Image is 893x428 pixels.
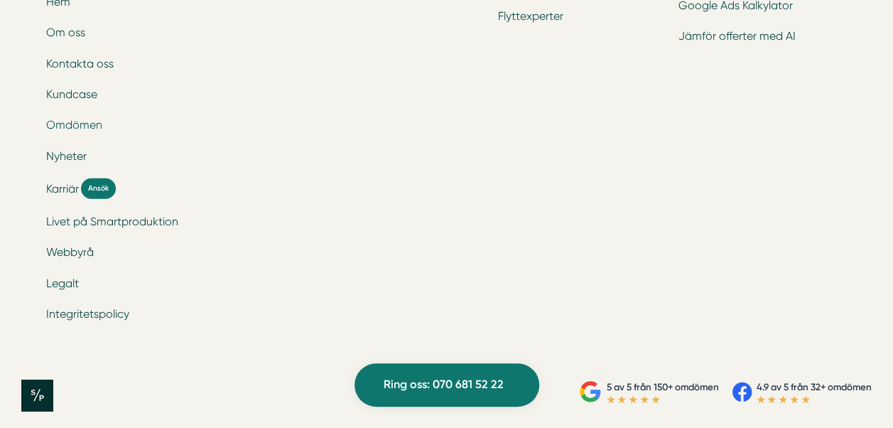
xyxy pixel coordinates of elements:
p: 5 av 5 från 150+ omdömen [607,380,719,395]
a: Omdömen [46,118,102,132]
a: Karriär Ansök [46,178,303,199]
span: Ansök [81,178,116,199]
span: Ring oss: 070 681 52 22 [384,375,504,394]
a: Om oss [46,26,85,39]
a: Nyheter [46,149,87,163]
a: Flyttexperter [498,9,563,23]
a: Integritetspolicy [46,307,129,321]
a: Kundcase [46,87,97,101]
a: Webbyrå [46,245,94,259]
a: Livet på Smartproduktion [46,215,178,228]
a: Jämför offerter med AI [678,29,795,43]
a: Kontakta oss [46,57,114,70]
a: Legalt [46,277,79,290]
a: Ring oss: 070 681 52 22 [355,363,539,407]
span: Karriär [46,181,79,197]
p: 4.9 av 5 från 32+ omdömen [757,380,872,395]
